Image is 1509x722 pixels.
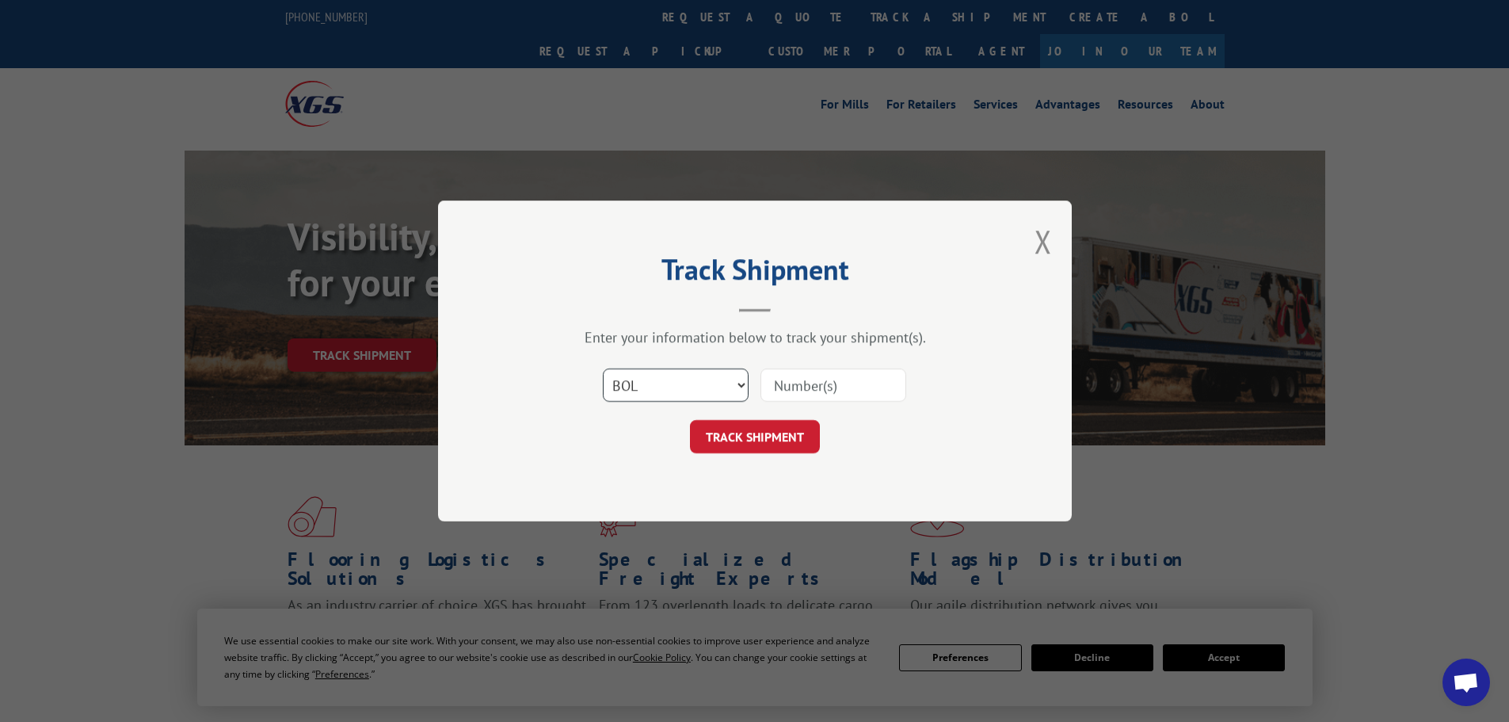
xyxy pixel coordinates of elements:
button: TRACK SHIPMENT [690,420,820,453]
h2: Track Shipment [517,258,993,288]
input: Number(s) [760,369,906,402]
button: Close modal [1035,220,1052,262]
div: Open chat [1442,659,1490,706]
div: Enter your information below to track your shipment(s). [517,328,993,346]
